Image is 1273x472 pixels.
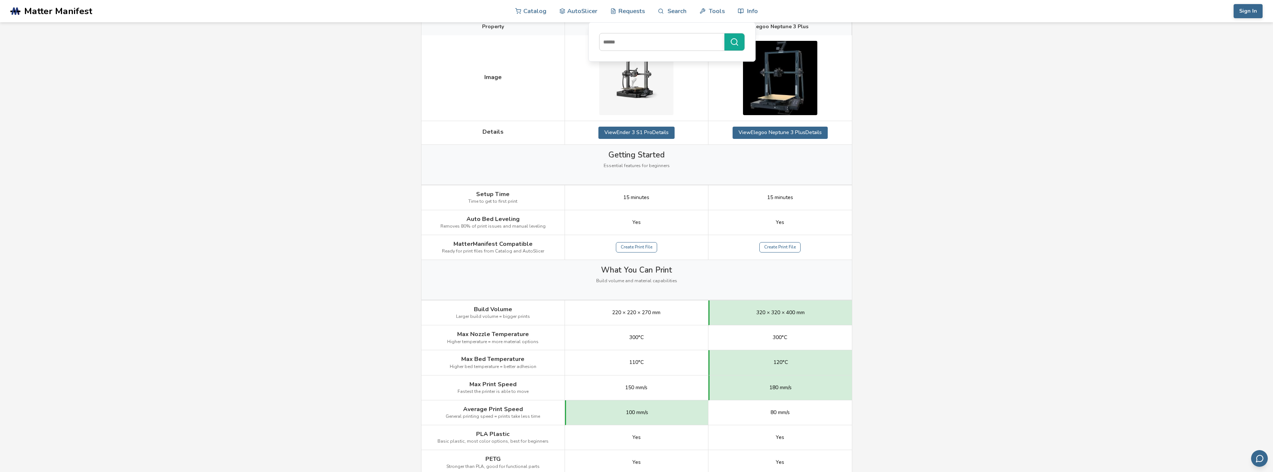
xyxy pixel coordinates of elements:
[608,150,665,159] span: Getting Started
[733,127,828,139] a: ViewElegoo Neptune 3 PlusDetails
[484,74,502,81] span: Image
[632,434,641,440] span: Yes
[599,41,673,115] img: Ender 3 S1 Pro
[468,199,517,204] span: Time to get to first print
[447,339,539,345] span: Higher temperature = more material options
[770,410,790,416] span: 80 mm/s
[440,224,546,229] span: Removes 80% of print issues and manual leveling
[1251,450,1268,467] button: Send feedback via email
[743,41,817,115] img: Elegoo Neptune 3 Plus
[453,241,533,247] span: MatterManifest Compatible
[446,464,540,469] span: Stronger than PLA, good for functional parts
[769,385,792,391] span: 180 mm/s
[626,410,648,416] span: 100 mm/s
[485,456,501,462] span: PETG
[476,191,510,198] span: Setup Time
[776,219,784,225] span: Yes
[461,356,524,362] span: Max Bed Temperature
[756,310,805,316] span: 320 × 320 × 400 mm
[751,24,808,30] span: Elegoo Neptune 3 Plus
[759,242,801,253] a: Create Print File
[632,459,641,465] span: Yes
[616,242,657,253] a: Create Print File
[482,24,504,30] span: Property
[623,195,649,201] span: 15 minutes
[466,216,520,222] span: Auto Bed Leveling
[442,249,544,254] span: Ready for print files from Catalog and AutoSlicer
[776,434,784,440] span: Yes
[1234,4,1263,18] button: Sign In
[457,331,529,338] span: Max Nozzle Temperature
[632,219,641,225] span: Yes
[456,314,530,319] span: Larger build volume = bigger prints
[612,310,660,316] span: 220 × 220 × 270 mm
[604,163,670,169] span: Essential features for beginners
[773,359,788,365] span: 120°C
[463,406,523,413] span: Average Print Speed
[776,459,784,465] span: Yes
[482,128,504,135] span: Details
[437,439,549,444] span: Basic plastic, most color options, best for beginners
[601,266,672,274] span: What You Can Print
[767,195,793,201] span: 15 minutes
[24,6,92,16] span: Matter Manifest
[450,364,536,370] span: Higher bed temperature = better adhesion
[629,359,644,365] span: 110°C
[773,335,787,341] span: 300°C
[446,414,540,419] span: General printing speed = prints take less time
[625,385,647,391] span: 150 mm/s
[469,381,517,388] span: Max Print Speed
[458,389,529,394] span: Fastest the printer is able to move
[474,306,512,313] span: Build Volume
[598,127,675,139] a: ViewEnder 3 S1 ProDetails
[476,431,510,437] span: PLA Plastic
[596,279,677,284] span: Build volume and material capabilities
[629,335,644,341] span: 300°C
